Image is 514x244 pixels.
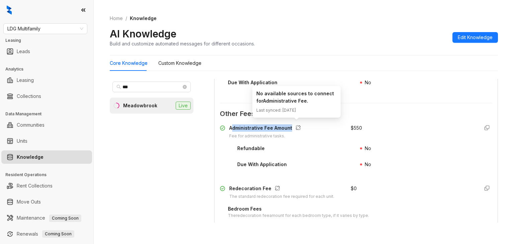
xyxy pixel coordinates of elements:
li: Maintenance [1,211,92,225]
button: Edit Knowledge [452,32,498,43]
a: Home [108,15,124,22]
div: Due With Application [237,161,287,168]
li: Knowledge [1,150,92,164]
span: No [365,145,371,151]
div: Due With Application [228,79,277,86]
a: Leasing [17,74,34,87]
span: Edit Knowledge [458,34,493,41]
span: No [365,161,371,167]
li: Leasing [1,74,92,87]
span: Other Fees [220,109,492,119]
span: LDG Multifamily [7,24,83,34]
li: / [125,15,127,22]
li: Move Outs [1,195,92,209]
a: Move Outs [17,195,41,209]
div: The standard redecoration fee required for each unit. [229,194,334,200]
h2: AI Knowledge [110,27,176,40]
a: Knowledge [17,150,44,164]
div: Build and customize automated messages for different occasions. [110,40,255,47]
div: Refundable [237,145,265,152]
a: Collections [17,90,41,103]
a: Leads [17,45,30,58]
h3: Data Management [5,111,93,117]
div: Last synced: [DATE] [256,107,337,114]
div: Core Knowledge [110,59,148,67]
img: logo [7,5,12,15]
span: search [116,85,121,89]
span: Knowledge [130,15,157,21]
div: The redecoration fee amount for each bedroom type, if it varies by type. [228,213,369,219]
span: No [365,80,371,85]
span: Coming Soon [49,215,81,222]
div: Bedroom Fees [228,205,369,213]
li: Units [1,134,92,148]
div: Redecoration Fee [229,185,334,194]
li: Renewals [1,227,92,241]
h3: Leasing [5,37,93,43]
a: Units [17,134,27,148]
div: Fee for administrative tasks. [229,133,304,139]
span: Live [176,102,191,110]
div: $ 550 [351,124,362,132]
li: Collections [1,90,92,103]
h3: Resident Operations [5,172,93,178]
div: Custom Knowledge [158,59,201,67]
li: Leads [1,45,92,58]
li: Communities [1,118,92,132]
div: Administrative Fee Amount [229,124,304,133]
span: close-circle [183,85,187,89]
div: $ 0 [351,185,357,192]
span: Coming Soon [42,230,74,238]
h3: Analytics [5,66,93,72]
a: RenewalsComing Soon [17,227,74,241]
strong: No available sources to connect for Administrative Fee . [256,91,334,104]
li: Rent Collections [1,179,92,193]
a: Rent Collections [17,179,53,193]
div: Meadowbrook [123,102,157,109]
a: Communities [17,118,45,132]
